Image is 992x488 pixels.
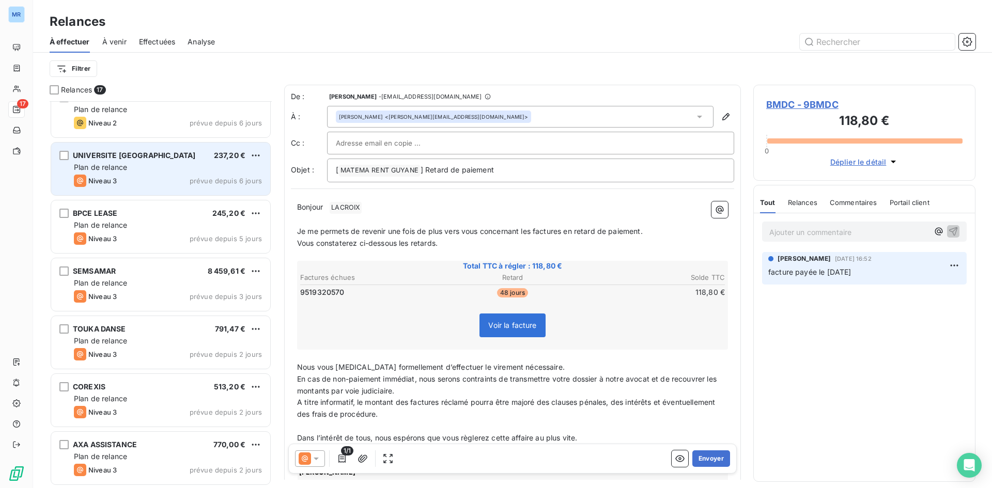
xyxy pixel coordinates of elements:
span: Effectuées [139,37,176,47]
span: 513,20 € [214,382,245,391]
th: Retard [442,272,583,283]
button: Filtrer [50,60,97,77]
div: Open Intercom Messenger [957,453,982,478]
span: BMDC - 9BMDC [766,98,963,112]
span: prévue depuis 5 jours [190,234,262,243]
span: Commentaires [830,198,877,207]
span: prévue depuis 6 jours [190,119,262,127]
span: prévue depuis 2 jours [190,408,262,416]
span: Plan de relance [74,452,127,461]
span: UNIVERSITE [GEOGRAPHIC_DATA] [73,151,195,160]
span: Plan de relance [74,163,127,171]
span: Plan de relance [74,394,127,403]
span: 8 459,61 € [208,266,246,275]
span: Analyse [188,37,215,47]
span: Tout [760,198,776,207]
span: Déplier le détail [830,156,887,167]
span: À effectuer [50,37,90,47]
span: Relances [61,85,92,95]
button: Envoyer [692,450,730,467]
span: facture payée le [DATE] [768,267,851,276]
span: 17 [17,99,28,108]
span: Plan de relance [74,278,127,287]
span: [PERSON_NAME] [778,254,831,263]
span: Objet : [291,165,314,174]
span: 245,20 € [212,209,245,217]
span: Niveau 3 [88,466,117,474]
span: [PERSON_NAME] [339,113,383,120]
label: À : [291,112,327,122]
span: [PERSON_NAME] [329,93,377,100]
span: Relances [788,198,817,207]
span: prévue depuis 3 jours [190,292,262,301]
span: - [EMAIL_ADDRESS][DOMAIN_NAME] [379,93,482,100]
span: Portail client [890,198,929,207]
span: 1/1 [341,446,353,455]
span: Niveau 2 [88,119,117,127]
span: Niveau 3 [88,177,117,185]
button: Déplier le détail [827,156,902,168]
th: Factures échues [300,272,441,283]
span: En cas de non-paiement immédiat, nous serons contraints de transmettre votre dossier à notre avoc... [297,374,719,395]
span: LACROIX [330,202,362,214]
h3: 118,80 € [766,112,963,132]
span: [DATE] 16:52 [835,256,872,262]
input: Rechercher [800,34,955,50]
span: À venir [102,37,127,47]
img: Logo LeanPay [8,465,25,482]
span: Voir la facture [488,321,536,329]
span: ] Retard de paiement [421,165,494,174]
span: A titre informatif, le montant des factures réclamé pourra être majoré des clauses pénales, des i... [297,398,717,418]
span: Bonjour [297,202,323,211]
span: prévue depuis 2 jours [190,350,262,358]
span: De : [291,91,327,102]
span: Plan de relance [74,105,127,114]
span: 237,20 € [214,151,245,160]
span: 17 [94,85,105,95]
span: MATEMA RENT GUYANE [339,165,420,177]
span: AXA ASSISTANCE [73,440,137,449]
a: 17 [8,101,24,118]
span: Plan de relance [74,336,127,345]
span: Je me permets de revenir une fois de plus vers vous concernant les factures en retard de paiement. [297,227,643,235]
span: 791,47 € [215,324,245,333]
span: prévue depuis 6 jours [190,177,262,185]
span: BPCE LEASE [73,209,118,217]
span: Niveau 3 [88,292,117,301]
span: Niveau 3 [88,234,117,243]
span: Total TTC à régler : 118,80 € [299,261,726,271]
span: 48 jours [497,288,528,297]
span: Dans l’intérêt de tous, nous espérons que vous règlerez cette affaire au plus vite. [297,433,577,442]
span: Niveau 3 [88,350,117,358]
div: <[PERSON_NAME][EMAIL_ADDRESS][DOMAIN_NAME]> [339,113,528,120]
span: Vous constaterez ci-dessous les retards. [297,239,438,247]
span: Plan de relance [74,221,127,229]
span: 770,00 € [213,440,245,449]
span: 9519320570 [300,287,345,297]
span: SEMSAMAR [73,266,116,275]
h3: Relances [50,12,105,31]
span: prévue depuis 2 jours [190,466,262,474]
span: TOUKA DANSE [73,324,126,333]
label: Cc : [291,138,327,148]
th: Solde TTC [584,272,725,283]
span: COREXIS [73,382,105,391]
input: Adresse email en copie ... [336,135,447,151]
td: 118,80 € [584,287,725,298]
span: 0 [765,147,769,155]
div: grid [50,101,272,488]
span: [ [336,165,338,174]
span: Nous vous [MEDICAL_DATA] formellement d’effectuer le virement nécessaire. [297,363,565,371]
span: Niveau 3 [88,408,117,416]
div: MR [8,6,25,23]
